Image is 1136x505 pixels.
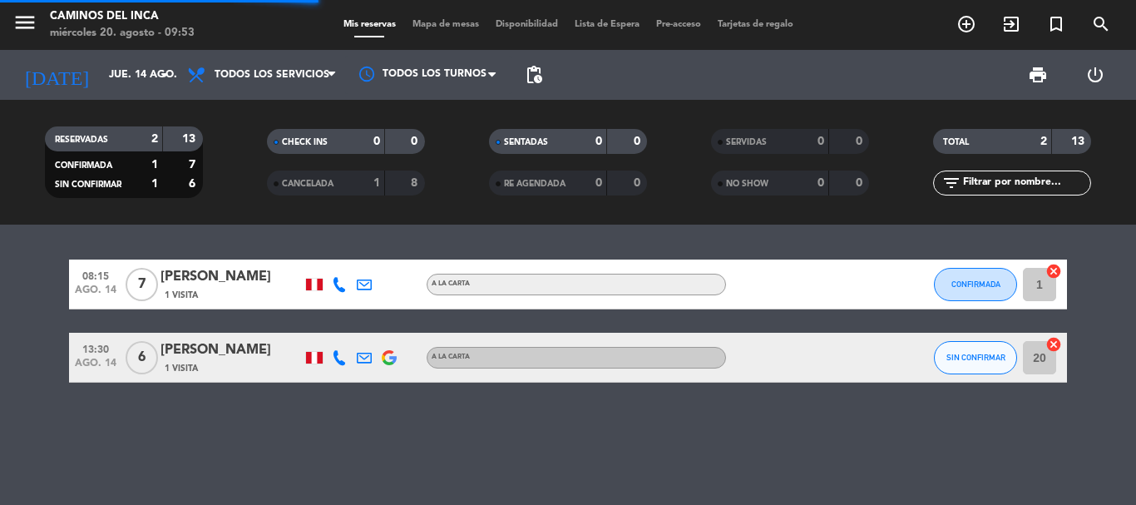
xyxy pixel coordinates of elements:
span: ago. 14 [75,358,116,377]
button: menu [12,10,37,41]
i: filter_list [941,173,961,193]
span: Lista de Espera [566,20,648,29]
span: CHECK INS [282,138,328,146]
span: Mis reservas [335,20,404,29]
strong: 13 [1071,136,1088,147]
button: SIN CONFIRMAR [934,341,1017,374]
span: 1 Visita [165,362,198,375]
span: 6 [126,341,158,374]
span: A la carta [432,354,470,360]
strong: 7 [189,159,199,171]
span: Disponibilidad [487,20,566,29]
div: Caminos del Inca [50,8,195,25]
strong: 1 [151,159,158,171]
span: SIN CONFIRMAR [55,181,121,189]
strong: 0 [634,177,644,189]
span: Pre-acceso [648,20,709,29]
span: pending_actions [524,65,544,85]
div: LOG OUT [1066,50,1124,100]
strong: 0 [856,177,866,189]
span: 13:30 [75,339,116,358]
i: power_settings_new [1085,65,1105,85]
i: arrow_drop_down [155,65,175,85]
strong: 1 [151,178,158,190]
span: SIN CONFIRMAR [946,353,1005,362]
strong: 0 [817,136,824,147]
span: SENTADAS [504,138,548,146]
div: [PERSON_NAME] [161,339,302,361]
span: CANCELADA [282,180,333,188]
strong: 0 [856,136,866,147]
strong: 13 [182,133,199,145]
span: A la carta [432,280,470,287]
span: RESERVADAS [55,136,108,144]
span: print [1028,65,1048,85]
strong: 6 [189,178,199,190]
div: [PERSON_NAME] [161,266,302,288]
i: search [1091,14,1111,34]
span: Tarjetas de regalo [709,20,802,29]
span: CONFIRMADA [951,280,1000,289]
strong: 8 [411,177,421,189]
span: Mapa de mesas [404,20,487,29]
strong: 0 [595,136,602,147]
strong: 2 [1040,136,1047,147]
i: menu [12,10,37,35]
i: exit_to_app [1001,14,1021,34]
strong: 0 [634,136,644,147]
span: SERVIDAS [726,138,767,146]
strong: 0 [595,177,602,189]
i: cancel [1045,263,1062,280]
strong: 0 [373,136,380,147]
img: google-logo.png [382,350,397,365]
button: CONFIRMADA [934,268,1017,301]
span: ago. 14 [75,285,116,304]
input: Filtrar por nombre... [961,174,1090,192]
span: CONFIRMADA [55,161,112,170]
strong: 0 [817,177,824,189]
strong: 2 [151,133,158,145]
strong: 0 [411,136,421,147]
strong: 1 [373,177,380,189]
span: 08:15 [75,265,116,285]
span: TOTAL [943,138,969,146]
span: RE AGENDADA [504,180,566,188]
span: Todos los servicios [215,69,329,81]
span: 7 [126,268,158,301]
i: turned_in_not [1046,14,1066,34]
div: miércoles 20. agosto - 09:53 [50,25,195,42]
i: cancel [1045,336,1062,353]
i: add_circle_outline [956,14,976,34]
i: [DATE] [12,57,101,93]
span: 1 Visita [165,289,198,302]
span: NO SHOW [726,180,768,188]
